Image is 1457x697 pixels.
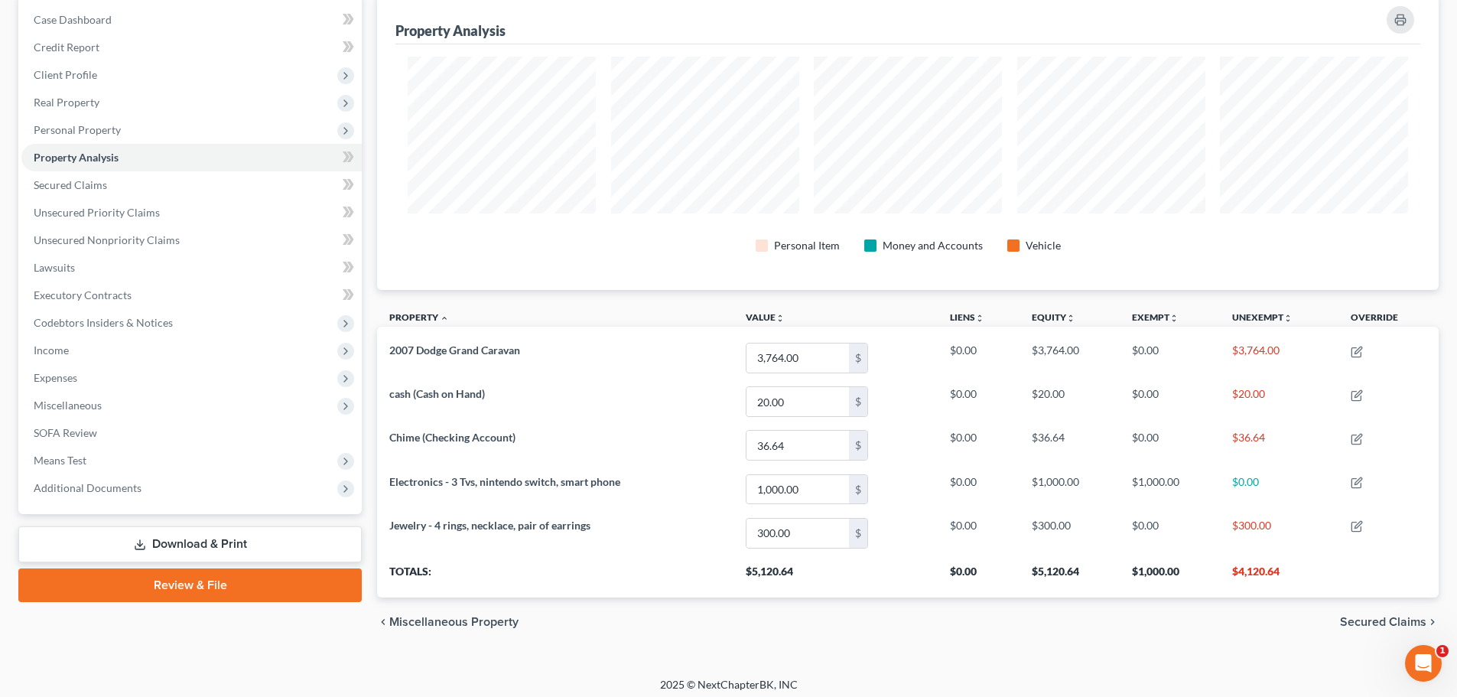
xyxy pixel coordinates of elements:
input: 0.00 [746,519,849,548]
a: Exemptunfold_more [1132,311,1179,323]
td: $0.00 [1120,380,1220,424]
td: $300.00 [1020,511,1120,555]
th: $1,000.00 [1120,555,1220,598]
span: Income [34,344,69,357]
input: 0.00 [746,475,849,504]
span: Means Test [34,454,86,467]
button: chevron_left Miscellaneous Property [377,616,519,628]
a: Valueunfold_more [746,311,785,323]
span: Jewelry - 4 rings, necklace, pair of earrings [389,519,590,532]
span: Executory Contracts [34,288,132,301]
td: $36.64 [1220,424,1338,467]
a: Equityunfold_more [1032,311,1075,323]
span: Secured Claims [1340,616,1426,628]
td: $0.00 [1120,424,1220,467]
span: Client Profile [34,68,97,81]
span: Additional Documents [34,481,141,494]
a: Unsecured Nonpriority Claims [21,226,362,254]
span: Secured Claims [34,178,107,191]
a: Lawsuits [21,254,362,282]
th: $5,120.64 [1020,555,1120,598]
a: Property expand_less [389,311,449,323]
a: Executory Contracts [21,282,362,309]
span: Real Property [34,96,99,109]
a: Liensunfold_more [950,311,984,323]
input: 0.00 [746,387,849,416]
span: Electronics - 3 Tvs, nintendo switch, smart phone [389,475,620,488]
td: $20.00 [1220,380,1338,424]
span: Unsecured Priority Claims [34,206,160,219]
a: Property Analysis [21,144,362,171]
i: chevron_right [1426,616,1439,628]
span: Chime (Checking Account) [389,431,515,444]
td: $300.00 [1220,511,1338,555]
button: Secured Claims chevron_right [1340,616,1439,628]
td: $20.00 [1020,380,1120,424]
td: $0.00 [938,380,1020,424]
span: Unsecured Nonpriority Claims [34,233,180,246]
input: 0.00 [746,344,849,373]
a: Credit Report [21,34,362,61]
td: $1,000.00 [1120,467,1220,511]
td: $3,764.00 [1020,336,1120,379]
td: $0.00 [1120,336,1220,379]
i: unfold_more [1169,314,1179,323]
div: Property Analysis [395,21,506,40]
input: 0.00 [746,431,849,460]
i: unfold_more [1066,314,1075,323]
td: $0.00 [938,424,1020,467]
span: Miscellaneous Property [389,616,519,628]
th: $0.00 [938,555,1020,598]
td: $0.00 [938,336,1020,379]
span: Expenses [34,371,77,384]
span: Property Analysis [34,151,119,164]
span: 2007 Dodge Grand Caravan [389,344,520,357]
span: Miscellaneous [34,399,102,412]
i: unfold_more [975,314,984,323]
a: SOFA Review [21,419,362,447]
span: Case Dashboard [34,13,112,26]
th: Totals: [377,555,733,598]
td: $0.00 [1220,467,1338,511]
td: $3,764.00 [1220,336,1338,379]
span: 1 [1436,645,1449,657]
span: Lawsuits [34,261,75,274]
a: Download & Print [18,526,362,562]
div: $ [849,431,867,460]
span: cash (Cash on Hand) [389,387,485,400]
span: Codebtors Insiders & Notices [34,316,173,329]
a: Unexemptunfold_more [1232,311,1293,323]
td: $0.00 [1120,511,1220,555]
td: $0.00 [938,511,1020,555]
div: $ [849,475,867,504]
th: Override [1338,302,1439,337]
span: Personal Property [34,123,121,136]
div: Vehicle [1026,238,1061,253]
td: $36.64 [1020,424,1120,467]
iframe: Intercom live chat [1405,645,1442,682]
div: Personal Item [774,238,840,253]
span: Credit Report [34,41,99,54]
div: $ [849,344,867,373]
div: Money and Accounts [883,238,983,253]
i: unfold_more [1283,314,1293,323]
td: $0.00 [938,467,1020,511]
span: SOFA Review [34,426,97,439]
i: chevron_left [377,616,389,628]
a: Secured Claims [21,171,362,199]
a: Unsecured Priority Claims [21,199,362,226]
div: $ [849,519,867,548]
th: $5,120.64 [733,555,938,598]
td: $1,000.00 [1020,467,1120,511]
a: Case Dashboard [21,6,362,34]
div: $ [849,387,867,416]
th: $4,120.64 [1220,555,1338,598]
i: expand_less [440,314,449,323]
i: unfold_more [776,314,785,323]
a: Review & File [18,568,362,602]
